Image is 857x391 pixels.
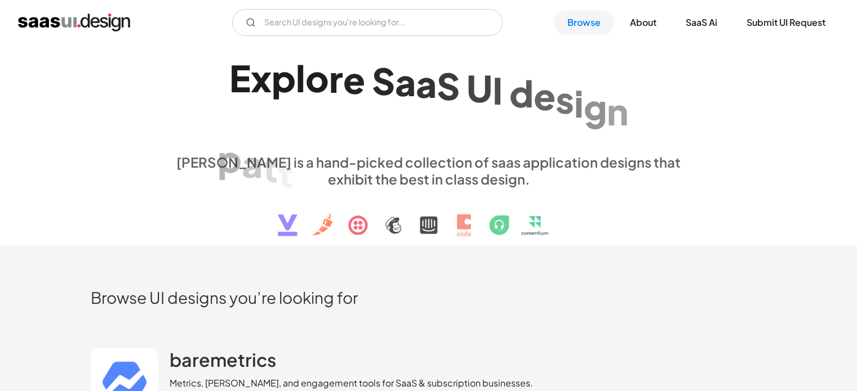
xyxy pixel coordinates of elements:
div: E [229,56,251,100]
a: SaaS Ai [672,10,731,35]
img: text, icon, saas logo [258,187,600,246]
div: S [372,59,395,102]
h2: Browse UI designs you’re looking for [91,287,767,307]
h1: Explore SaaS UI design patterns & interactions. [170,56,688,143]
div: a [395,60,416,104]
div: n [607,89,628,133]
div: t [263,147,278,190]
a: About [616,10,670,35]
a: home [18,14,130,32]
div: I [492,69,503,112]
div: e [343,57,365,101]
div: o [305,56,329,100]
div: a [416,62,437,105]
div: i [574,81,584,124]
div: x [251,56,272,100]
h2: baremetrics [170,348,276,371]
a: Browse [554,10,614,35]
div: p [217,137,242,180]
div: U [467,66,492,109]
form: Email Form [232,9,503,36]
div: l [296,56,305,100]
div: d [509,71,534,115]
div: Metrics, [PERSON_NAME], and engagement tools for SaaS & subscription businesses. [170,376,533,390]
div: r [329,57,343,100]
div: s [556,78,574,121]
div: e [534,74,556,118]
a: baremetrics [170,348,276,376]
div: t [278,152,293,195]
div: g [584,85,607,128]
div: S [437,64,460,107]
div: a [242,142,263,185]
a: Submit UI Request [733,10,839,35]
input: Search UI designs you're looking for... [232,9,503,36]
div: p [272,56,296,100]
div: [PERSON_NAME] is a hand-picked collection of saas application designs that exhibit the best in cl... [170,154,688,187]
